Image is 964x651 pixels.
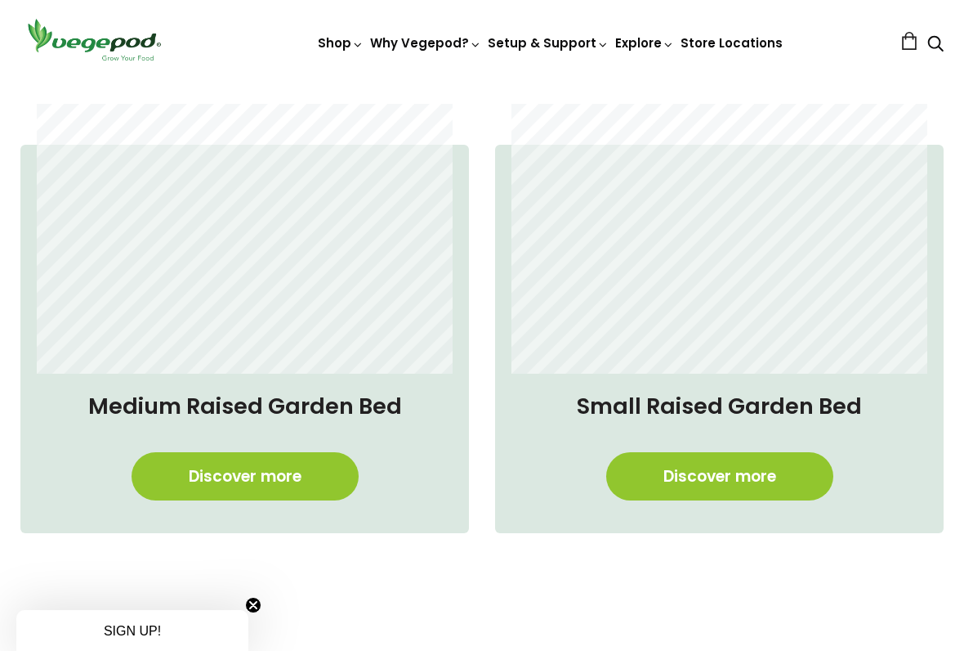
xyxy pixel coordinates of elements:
div: SIGN UP!Close teaser [16,610,248,651]
a: Why Vegepod? [370,34,481,52]
a: Explore [615,34,674,52]
a: Search [927,37,944,54]
span: SIGN UP! [104,624,161,638]
a: Discover more [132,452,359,501]
h4: Medium Raised Garden Bed [37,390,453,423]
a: Shop [318,34,364,52]
h4: Small Raised Garden Bed [511,390,927,423]
button: Close teaser [245,597,261,613]
a: Setup & Support [488,34,609,52]
a: Discover more [606,452,833,501]
img: Vegepod [20,16,167,63]
a: Store Locations [681,34,783,52]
